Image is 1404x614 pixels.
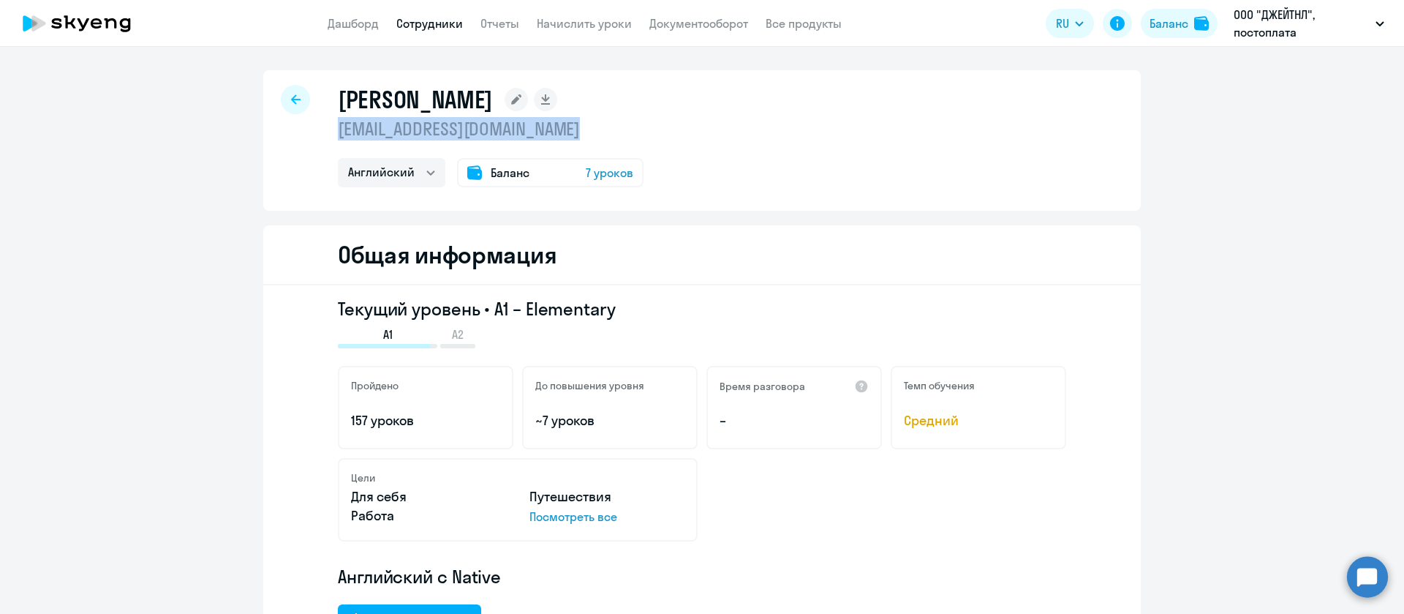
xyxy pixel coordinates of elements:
p: Посмотреть все [529,508,684,525]
p: ~7 уроков [535,411,684,430]
h2: Общая информация [338,240,556,269]
button: ООО "ДЖЕЙТНЛ", постоплата [1226,6,1392,41]
p: 157 уроков [351,411,500,430]
p: Путешествия [529,487,684,506]
p: [EMAIL_ADDRESS][DOMAIN_NAME] [338,117,643,141]
h5: Время разговора [720,380,805,393]
span: Английский с Native [338,565,501,588]
span: Средний [904,411,1053,430]
h1: [PERSON_NAME] [338,85,493,114]
span: A1 [383,326,393,342]
button: RU [1046,9,1094,38]
img: balance [1194,16,1209,31]
button: Балансbalance [1141,9,1218,38]
a: Дашборд [328,16,379,31]
p: Для себя [351,487,506,506]
span: A2 [452,326,464,342]
h5: Темп обучения [904,379,975,392]
span: Баланс [491,164,529,181]
span: 7 уроков [586,164,633,181]
a: Отчеты [480,16,519,31]
a: Начислить уроки [537,16,632,31]
span: RU [1056,15,1069,32]
p: – [720,411,869,430]
a: Документооборот [649,16,748,31]
p: Работа [351,506,506,525]
h5: Пройдено [351,379,399,392]
a: Все продукты [766,16,842,31]
h5: Цели [351,471,375,484]
div: Баланс [1150,15,1188,32]
h3: Текущий уровень • A1 – Elementary [338,297,1066,321]
h5: До повышения уровня [535,379,644,392]
p: ООО "ДЖЕЙТНЛ", постоплата [1234,6,1370,41]
a: Сотрудники [396,16,463,31]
